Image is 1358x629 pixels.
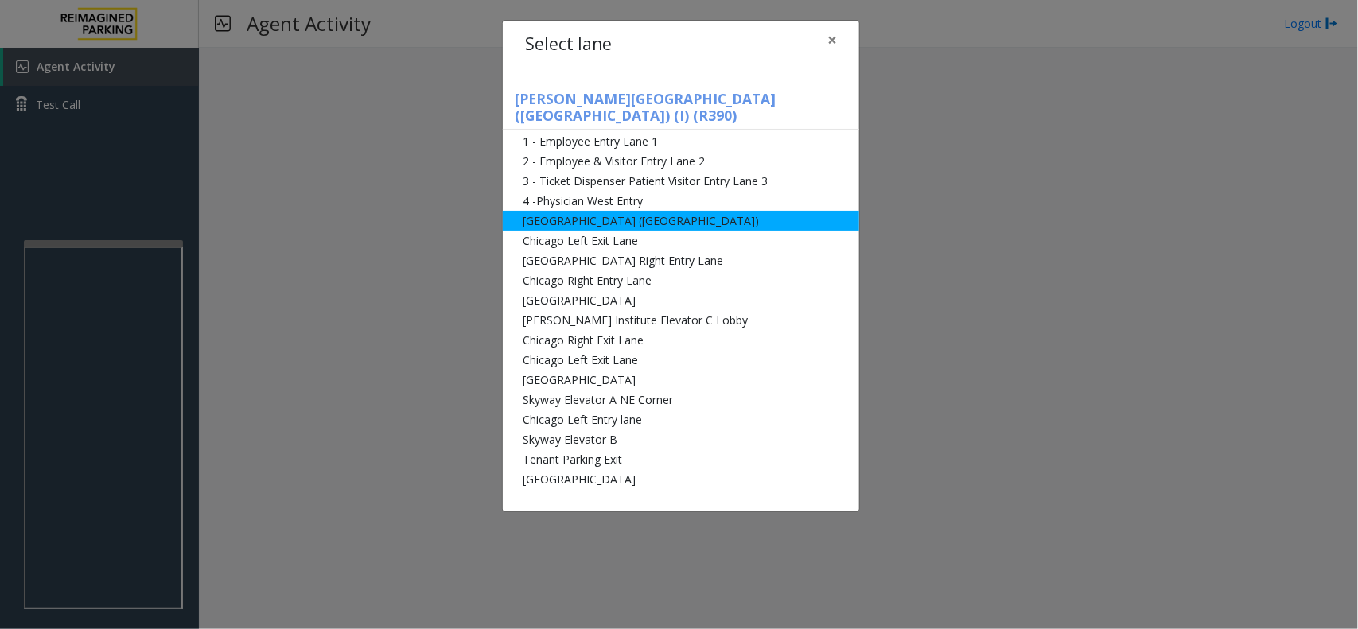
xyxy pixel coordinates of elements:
button: Close [816,21,848,60]
li: Chicago Left Exit Lane [503,231,859,250]
li: 1 - Employee Entry Lane 1 [503,131,859,151]
li: 4 -Physician West Entry [503,191,859,211]
li: [GEOGRAPHIC_DATA] ([GEOGRAPHIC_DATA]) [503,211,859,231]
h4: Select lane [525,32,612,57]
li: 2 - Employee & Visitor Entry Lane 2 [503,151,859,171]
li: [GEOGRAPHIC_DATA] [503,290,859,310]
li: [GEOGRAPHIC_DATA] Right Entry Lane [503,250,859,270]
span: × [827,29,837,51]
li: [PERSON_NAME] Institute Elevator C Lobby [503,310,859,330]
li: Chicago Right Entry Lane [503,270,859,290]
li: Tenant Parking Exit [503,449,859,469]
li: Chicago Left Entry lane [503,410,859,429]
li: Chicago Left Exit Lane [503,350,859,370]
h5: [PERSON_NAME][GEOGRAPHIC_DATA] ([GEOGRAPHIC_DATA]) (I) (R390) [503,91,859,130]
li: [GEOGRAPHIC_DATA] [503,370,859,390]
li: 3 - Ticket Dispenser Patient Visitor Entry Lane 3 [503,171,859,191]
li: Skyway Elevator A NE Corner [503,390,859,410]
li: [GEOGRAPHIC_DATA] [503,469,859,489]
li: Skyway Elevator B [503,429,859,449]
li: Chicago Right Exit Lane [503,330,859,350]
